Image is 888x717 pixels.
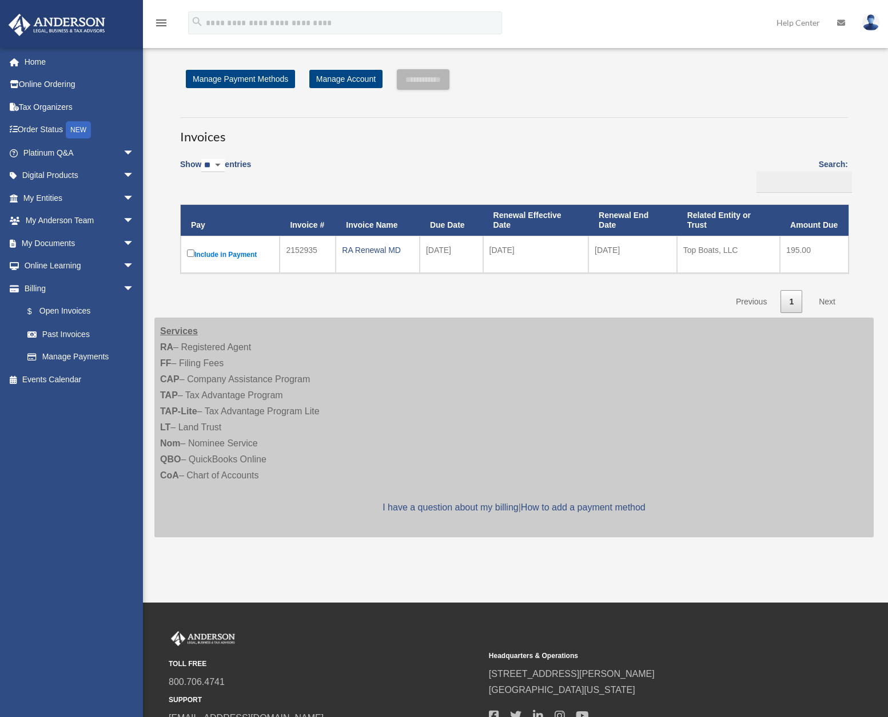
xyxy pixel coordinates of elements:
[5,14,109,36] img: Anderson Advisors Platinum Portal
[160,390,178,400] strong: TAP
[489,650,801,662] small: Headquarters & Operations
[588,236,677,273] td: [DATE]
[677,205,780,236] th: Related Entity or Trust: activate to sort column ascending
[169,694,481,706] small: SUPPORT
[756,171,852,193] input: Search:
[123,187,146,210] span: arrow_drop_down
[309,70,383,88] a: Manage Account
[342,242,413,258] div: RA Renewal MD
[420,205,483,236] th: Due Date: activate to sort column ascending
[187,249,194,257] input: Include in Payment
[489,685,635,695] a: [GEOGRAPHIC_DATA][US_STATE]
[677,236,780,273] td: Top Boats, LLC
[752,157,848,193] label: Search:
[8,50,152,73] a: Home
[180,157,251,184] label: Show entries
[8,187,152,209] a: My Entitiesarrow_drop_down
[8,232,152,255] a: My Documentsarrow_drop_down
[8,118,152,142] a: Order StatusNEW
[154,16,168,30] i: menu
[8,73,152,96] a: Online Ordering
[123,255,146,278] span: arrow_drop_down
[489,669,655,679] a: [STREET_ADDRESS][PERSON_NAME]
[727,290,775,314] a: Previous
[181,205,280,236] th: Pay: activate to sort column descending
[420,236,483,273] td: [DATE]
[8,255,152,278] a: Online Learningarrow_drop_down
[483,205,588,236] th: Renewal Effective Date: activate to sort column ascending
[8,164,152,187] a: Digital Productsarrow_drop_down
[160,358,172,368] strong: FF
[123,277,146,300] span: arrow_drop_down
[34,304,39,319] span: $
[169,658,481,670] small: TOLL FREE
[8,209,152,232] a: My Anderson Teamarrow_drop_down
[483,236,588,273] td: [DATE]
[123,141,146,165] span: arrow_drop_down
[16,323,146,346] a: Past Invoices
[588,205,677,236] th: Renewal End Date: activate to sort column ascending
[66,121,91,138] div: NEW
[160,406,197,416] strong: TAP-Lite
[160,422,170,432] strong: LT
[336,205,420,236] th: Invoice Name: activate to sort column ascending
[160,454,181,464] strong: QBO
[160,326,198,336] strong: Services
[16,300,140,323] a: $Open Invoices
[160,438,181,448] strong: Nom
[154,20,168,30] a: menu
[123,209,146,233] span: arrow_drop_down
[8,368,152,391] a: Events Calendar
[191,15,204,28] i: search
[862,14,879,31] img: User Pic
[16,346,146,369] a: Manage Payments
[160,470,179,480] strong: CoA
[521,502,646,512] a: How to add a payment method
[8,277,146,300] a: Billingarrow_drop_down
[8,96,152,118] a: Tax Organizers
[160,374,180,384] strong: CAP
[123,164,146,188] span: arrow_drop_down
[123,232,146,255] span: arrow_drop_down
[186,70,295,88] a: Manage Payment Methods
[383,502,518,512] a: I have a question about my billing
[169,631,237,646] img: Anderson Advisors Platinum Portal
[169,677,225,687] a: 800.706.4741
[280,205,336,236] th: Invoice #: activate to sort column ascending
[160,342,173,352] strong: RA
[280,236,336,273] td: 2152935
[8,141,152,164] a: Platinum Q&Aarrow_drop_down
[781,290,802,314] a: 1
[160,500,868,516] p: |
[201,159,225,172] select: Showentries
[780,205,849,236] th: Amount Due: activate to sort column ascending
[810,290,844,314] a: Next
[187,247,273,262] label: Include in Payment
[180,117,848,146] h3: Invoices
[154,318,874,537] div: – Registered Agent – Filing Fees – Company Assistance Program – Tax Advantage Program – Tax Advan...
[780,236,849,273] td: 195.00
